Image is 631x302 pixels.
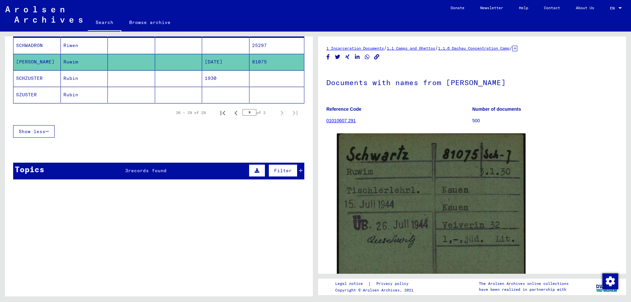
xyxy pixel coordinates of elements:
mat-cell: 81075 [249,54,304,70]
img: Change consent [602,273,618,289]
b: Reference Code [326,106,362,112]
mat-cell: 1930 [202,70,249,86]
mat-cell: [PERSON_NAME] [13,54,61,70]
span: 3 [125,168,128,174]
button: Copy link [373,53,380,61]
button: Share on Twitter [334,53,341,61]
div: Change consent [602,273,618,289]
div: of 2 [243,109,275,116]
mat-cell: Rubin [61,87,108,103]
a: Legal notice [335,280,368,287]
div: 26 – 29 of 29 [176,110,206,116]
span: records found [128,168,167,174]
mat-cell: SZUSTER [13,87,61,103]
a: 01010607 291 [326,118,356,123]
mat-cell: Ruwim [61,54,108,70]
mat-cell: 25297 [249,37,304,54]
img: yv_logo.png [595,278,619,295]
mat-cell: Rubin [61,70,108,86]
button: Share on Facebook [325,53,332,61]
div: Topics [15,163,44,175]
span: Filter [274,168,292,174]
button: Share on WhatsApp [364,53,371,61]
span: EN [610,6,617,11]
h1: Documents with names from [PERSON_NAME] [326,67,618,96]
a: Search [88,14,121,32]
mat-cell: Riwen [61,37,108,54]
span: / [435,45,438,51]
button: Last page [289,106,302,119]
span: Show less [19,128,45,134]
p: Copyright © Arolsen Archives, 2021 [335,287,416,293]
span: / [384,45,387,51]
a: 1.1 Camps and Ghettos [387,46,435,51]
a: 1.1.6 Dachau Concentration Camp [438,46,509,51]
button: Next page [275,106,289,119]
button: Filter [269,164,297,177]
a: 1 Incarceration Documents [326,46,384,51]
p: 500 [472,117,618,124]
button: Show less [13,125,55,138]
button: First page [216,106,229,119]
img: 001.jpg [337,133,526,278]
mat-cell: [DATE] [202,54,249,70]
b: Number of documents [472,106,521,112]
a: Browse archive [121,14,178,30]
p: have been realized in partnership with [479,287,569,292]
button: Previous page [229,106,243,119]
img: Arolsen_neg.svg [5,6,82,23]
mat-cell: SCHZUSTER [13,70,61,86]
span: / [509,45,512,51]
p: The Arolsen Archives online collections [479,281,569,287]
mat-cell: SCHWADRON [13,37,61,54]
button: Share on Xing [344,53,351,61]
button: Share on LinkedIn [354,53,361,61]
a: Privacy policy [371,280,416,287]
div: | [335,280,416,287]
